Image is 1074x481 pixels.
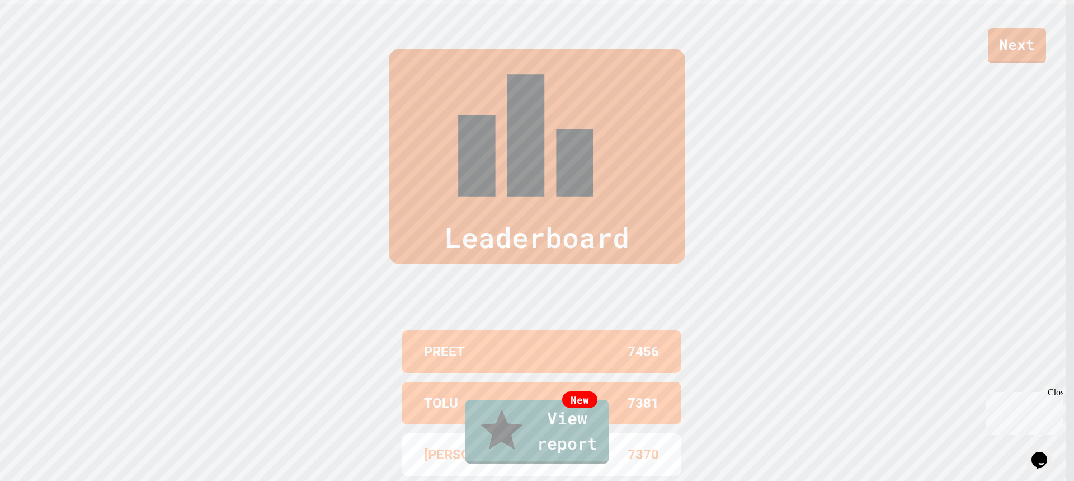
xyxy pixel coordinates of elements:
[628,393,659,413] p: 7381
[424,342,465,362] p: PREET
[988,28,1046,63] a: Next
[465,400,609,464] a: View report
[628,342,659,362] p: 7456
[389,49,685,264] div: Leaderboard
[562,391,597,408] div: New
[424,393,458,413] p: TOLU
[4,4,77,71] div: Chat with us now!Close
[1027,436,1063,470] iframe: chat widget
[981,387,1063,435] iframe: chat widget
